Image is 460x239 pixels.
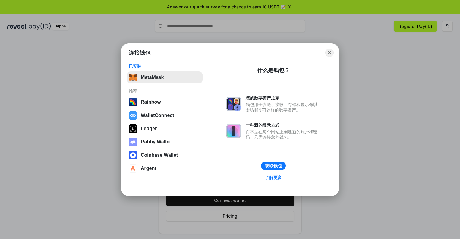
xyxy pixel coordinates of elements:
img: svg+xml,%3Csvg%20xmlns%3D%22http%3A%2F%2Fwww.w3.org%2F2000%2Fsvg%22%20fill%3D%22none%22%20viewBox... [129,138,137,146]
button: WalletConnect [127,109,203,121]
button: Rabby Wallet [127,136,203,148]
div: 已安装 [129,64,201,69]
div: Argent [141,166,156,171]
div: Rabby Wallet [141,139,171,145]
img: svg+xml,%3Csvg%20width%3D%22120%22%20height%3D%22120%22%20viewBox%3D%220%200%20120%20120%22%20fil... [129,98,137,106]
div: Ledger [141,126,157,131]
button: Close [325,49,334,57]
img: svg+xml,%3Csvg%20xmlns%3D%22http%3A%2F%2Fwww.w3.org%2F2000%2Fsvg%22%20fill%3D%22none%22%20viewBox... [226,124,241,138]
div: WalletConnect [141,113,174,118]
img: svg+xml,%3Csvg%20xmlns%3D%22http%3A%2F%2Fwww.w3.org%2F2000%2Fsvg%22%20fill%3D%22none%22%20viewBox... [226,97,241,111]
img: svg+xml,%3Csvg%20fill%3D%22none%22%20height%3D%2233%22%20viewBox%3D%220%200%2035%2033%22%20width%... [129,73,137,82]
img: svg+xml,%3Csvg%20width%3D%2228%22%20height%3D%2228%22%20viewBox%3D%220%200%2028%2028%22%20fill%3D... [129,111,137,120]
button: Rainbow [127,96,203,108]
div: 钱包用于发送、接收、存储和显示像以太坊和NFT这样的数字资产。 [246,102,320,113]
div: Rainbow [141,99,161,105]
a: 了解更多 [261,174,285,181]
div: 一种新的登录方式 [246,122,320,128]
div: 而不是在每个网站上创建新的账户和密码，只需连接您的钱包。 [246,129,320,140]
div: 什么是钱包？ [257,67,290,74]
button: MetaMask [127,71,203,83]
button: Argent [127,162,203,175]
button: 获取钱包 [261,162,286,170]
div: Coinbase Wallet [141,153,178,158]
div: MetaMask [141,75,164,80]
img: svg+xml,%3Csvg%20xmlns%3D%22http%3A%2F%2Fwww.w3.org%2F2000%2Fsvg%22%20width%3D%2228%22%20height%3... [129,124,137,133]
h1: 连接钱包 [129,49,150,56]
img: svg+xml,%3Csvg%20width%3D%2228%22%20height%3D%2228%22%20viewBox%3D%220%200%2028%2028%22%20fill%3D... [129,164,137,173]
img: svg+xml,%3Csvg%20width%3D%2228%22%20height%3D%2228%22%20viewBox%3D%220%200%2028%2028%22%20fill%3D... [129,151,137,159]
button: Coinbase Wallet [127,149,203,161]
div: 了解更多 [265,175,282,180]
div: 获取钱包 [265,163,282,168]
div: 推荐 [129,88,201,94]
div: 您的数字资产之家 [246,95,320,101]
button: Ledger [127,123,203,135]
